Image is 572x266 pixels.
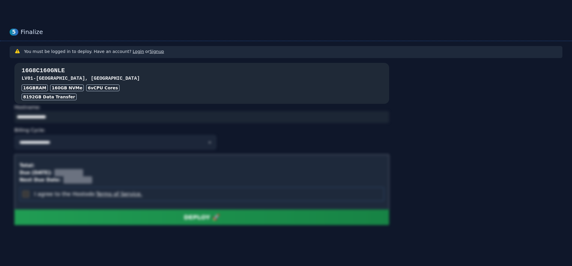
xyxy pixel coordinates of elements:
button: DEPLOY 🚀 [14,209,389,225]
h3: You must be logged in to deploy. Have an account? or [24,48,164,54]
div: Finalize [21,28,562,36]
div: 6 vCPU Cores [86,85,119,91]
h3: 16G8C160GNLE [22,66,382,75]
div: 160 GB NVMe [50,85,84,91]
div: Hostname: [14,104,389,123]
div: Billing Cycle: [14,125,389,135]
div: DEPLOY 🚀 [184,213,220,221]
a: Terms of Service. [95,191,142,197]
div: 16GB RAM [22,85,48,91]
div: 5 [10,29,18,36]
a: Signup [150,49,164,54]
div: 8192 GB Data Transfer [22,94,77,100]
div: Total: [20,162,35,169]
button: I agree to the Hostodo [95,190,142,198]
div: Next Due Date: [20,176,61,184]
label: I agree to the Hostodo [34,190,142,198]
h3: LV01 - [GEOGRAPHIC_DATA], [GEOGRAPHIC_DATA] [22,75,382,82]
div: Due [DATE]: [20,169,52,176]
a: Login [133,49,144,54]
